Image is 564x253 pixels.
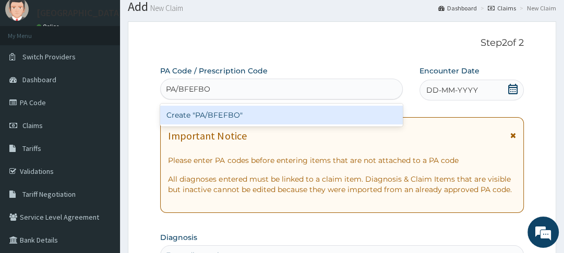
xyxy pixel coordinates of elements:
img: d_794563401_company_1708531726252_794563401 [19,52,42,78]
label: Encounter Date [419,66,479,76]
div: Chat with us now [54,58,175,72]
p: Please enter PA codes before entering items that are not attached to a PA code [168,155,515,166]
small: New Claim [148,4,183,12]
span: Dashboard [22,75,56,84]
span: Tariffs [22,144,41,153]
span: DD-MM-YYYY [426,85,478,95]
label: Diagnosis [160,232,197,243]
p: All diagnoses entered must be linked to a claim item. Diagnosis & Claim Items that are visible bu... [168,174,515,195]
span: Claims [22,121,43,130]
span: Switch Providers [22,52,76,61]
p: [GEOGRAPHIC_DATA] & Maternity [37,8,173,18]
textarea: Type your message and hit 'Enter' [5,154,199,191]
a: Claims [488,4,516,12]
label: PA Code / Prescription Code [160,66,267,76]
a: Online [37,23,62,30]
span: We're online! [61,66,144,171]
span: Tariff Negotiation [22,189,76,199]
h1: Important Notice [168,130,246,142]
a: Dashboard [438,4,477,12]
li: New Claim [517,4,556,12]
p: Step 2 of 2 [160,37,523,49]
div: Create "PA/BFEFBO" [160,106,403,124]
div: Minimize live chat window [171,5,196,30]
